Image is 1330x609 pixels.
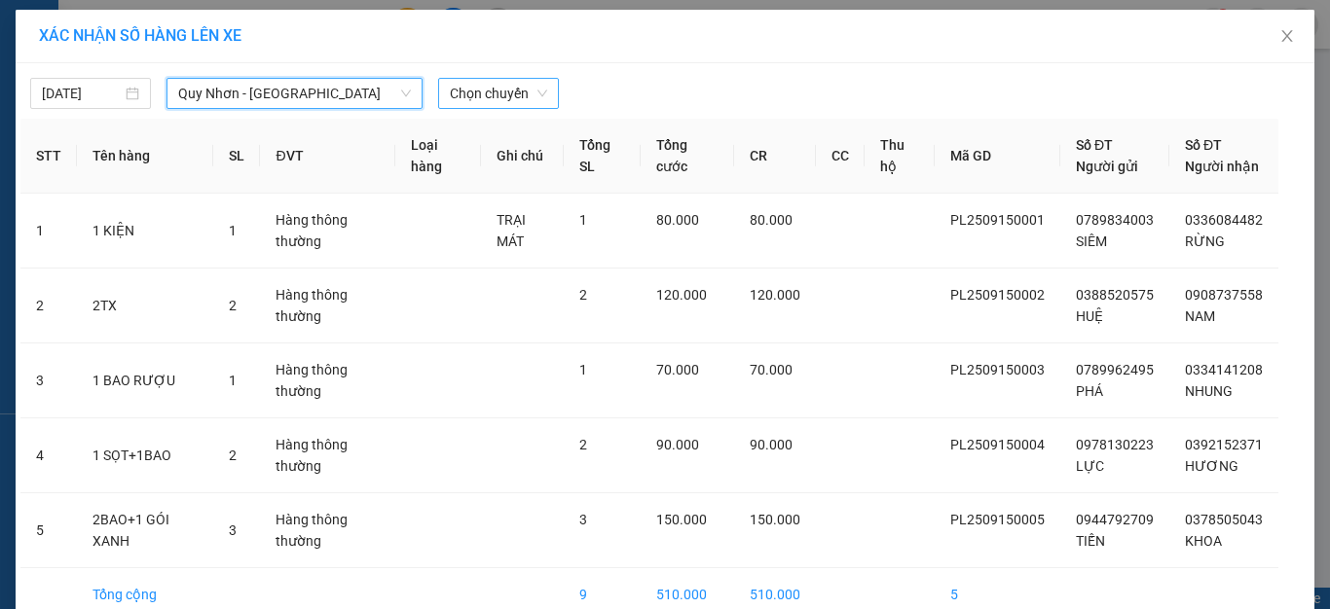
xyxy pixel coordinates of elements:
li: Xe khách Mộc Thảo [10,10,282,83]
span: 3 [579,512,587,527]
span: NAM [1185,308,1215,324]
span: close [1279,28,1295,44]
td: 5 [20,493,77,568]
span: 2 [579,287,587,303]
span: 90.000 [750,437,793,452]
th: Tên hàng [77,119,213,194]
span: KHOA [1185,533,1222,549]
th: CR [734,119,816,194]
span: Người gửi [1076,159,1138,174]
span: 80.000 [750,212,793,228]
span: 0789962495 [1076,362,1154,377]
th: CC [816,119,865,194]
td: Hàng thông thường [260,269,394,343]
li: VP [GEOGRAPHIC_DATA] [10,105,134,169]
th: Thu hộ [865,119,935,194]
span: 80.000 [656,212,699,228]
span: 1 [579,362,587,377]
td: 3 [20,343,77,418]
span: 1 [229,223,237,238]
th: Tổng cước [641,119,734,194]
span: 2 [579,437,587,452]
td: Hàng thông thường [260,418,394,493]
span: 70.000 [750,362,793,377]
th: Ghi chú [481,119,565,194]
span: PL2509150005 [950,512,1045,527]
span: PL2509150004 [950,437,1045,452]
span: 0789834003 [1076,212,1154,228]
span: PL2509150001 [950,212,1045,228]
span: SIÊM [1076,233,1107,249]
td: 2 [20,269,77,343]
span: 0392152371 [1185,437,1263,452]
th: Tổng SL [564,119,641,194]
span: PL2509150003 [950,362,1045,377]
span: 3 [229,522,237,538]
span: 0908737558 [1185,287,1263,303]
span: 150.000 [750,512,800,527]
span: 90.000 [656,437,699,452]
span: Quy Nhơn - Đà Lạt [178,79,411,108]
span: Người nhận [1185,159,1259,174]
span: 0944792709 [1076,512,1154,527]
td: 1 SỌT+1BAO [77,418,213,493]
span: 0388520575 [1076,287,1154,303]
span: HƯƠNG [1185,458,1238,474]
span: PHÁ [1076,383,1103,399]
span: TIẾN [1076,533,1105,549]
span: 1 [229,373,237,388]
td: 4 [20,418,77,493]
span: RỪNG [1185,233,1225,249]
span: LỰC [1076,458,1104,474]
span: 0378505043 [1185,512,1263,527]
li: VP [GEOGRAPHIC_DATA] [134,105,259,169]
span: 0334141208 [1185,362,1263,377]
span: HUỆ [1076,308,1103,324]
th: ĐVT [260,119,394,194]
th: Mã GD [935,119,1060,194]
span: TRẠI MÁT [497,212,526,249]
span: Số ĐT [1076,137,1113,153]
td: 1 BAO RƯỢU [77,343,213,418]
th: SL [213,119,260,194]
span: 0978130223 [1076,437,1154,452]
span: 120.000 [750,287,800,303]
span: 2 [229,298,237,313]
span: 120.000 [656,287,707,303]
input: 15/09/2025 [42,83,122,104]
span: 70.000 [656,362,699,377]
th: Loại hàng [395,119,481,194]
td: 1 [20,194,77,269]
td: 2BAO+1 GÓI XANH [77,493,213,568]
span: 0336084482 [1185,212,1263,228]
span: PL2509150002 [950,287,1045,303]
span: 150.000 [656,512,707,527]
td: 2TX [77,269,213,343]
span: Chọn chuyến [450,79,547,108]
span: XÁC NHẬN SỐ HÀNG LÊN XE [39,26,241,45]
span: down [400,88,412,99]
span: 1 [579,212,587,228]
td: Hàng thông thường [260,194,394,269]
td: 1 KIỆN [77,194,213,269]
span: NHUNG [1185,383,1233,399]
th: STT [20,119,77,194]
span: 2 [229,448,237,463]
span: Số ĐT [1185,137,1222,153]
td: Hàng thông thường [260,343,394,418]
button: Close [1260,10,1314,64]
img: logo.jpg [10,10,78,78]
td: Hàng thông thường [260,493,394,568]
